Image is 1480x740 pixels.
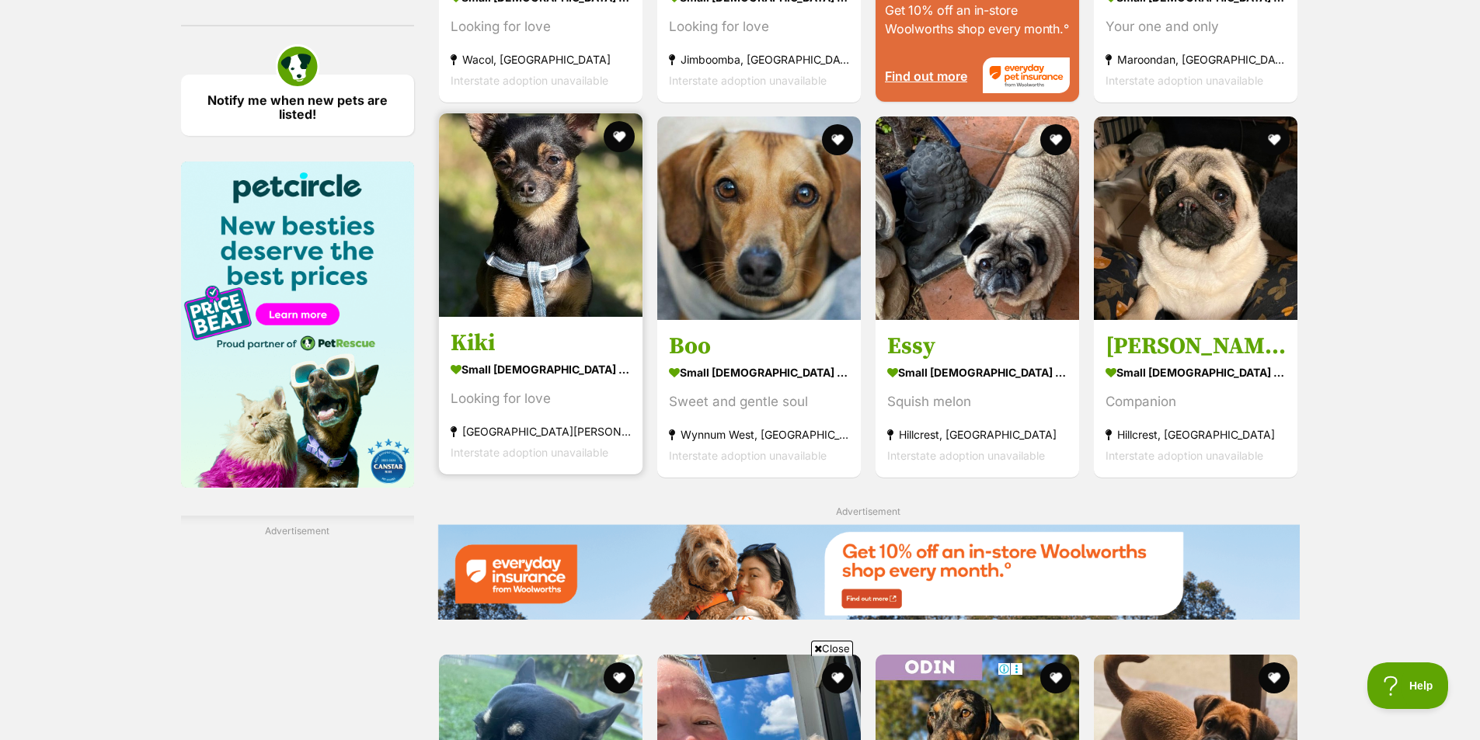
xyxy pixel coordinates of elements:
strong: Maroondan, [GEOGRAPHIC_DATA] [1106,48,1286,69]
span: Interstate adoption unavailable [1106,449,1263,462]
button: favourite [604,121,635,152]
h3: Essy [887,332,1067,361]
span: Close [811,641,853,656]
a: [PERSON_NAME] small [DEMOGRAPHIC_DATA] Dog Companion Hillcrest, [GEOGRAPHIC_DATA] Interstate adop... [1094,320,1297,478]
strong: Hillcrest, [GEOGRAPHIC_DATA] [1106,424,1286,445]
a: Boo small [DEMOGRAPHIC_DATA] Dog Sweet and gentle soul Wynnum West, [GEOGRAPHIC_DATA] Interstate ... [657,320,861,478]
strong: Jimboomba, [GEOGRAPHIC_DATA] [669,48,849,69]
button: favourite [1040,662,1071,693]
span: Interstate adoption unavailable [669,449,827,462]
button: favourite [822,124,853,155]
strong: small [DEMOGRAPHIC_DATA] Dog [887,361,1067,384]
div: Looking for love [451,388,631,409]
span: Interstate adoption unavailable [669,73,827,86]
span: Advertisement [836,505,900,517]
a: Kiki small [DEMOGRAPHIC_DATA] Dog Looking for love [GEOGRAPHIC_DATA][PERSON_NAME], [GEOGRAPHIC_DA... [439,317,642,474]
img: Everyday Insurance promotional banner [437,524,1300,620]
div: Squish melon [887,391,1067,412]
img: Pet Circle promo banner [181,162,414,488]
img: Kiki - Chihuahua Dog [439,113,642,317]
span: Interstate adoption unavailable [887,449,1045,462]
strong: Wacol, [GEOGRAPHIC_DATA] [451,48,631,69]
img: Boo - Dachshund (Miniature Smooth Haired) Dog [657,116,861,320]
button: favourite [1040,124,1071,155]
a: Everyday Insurance promotional banner [437,524,1300,623]
div: Looking for love [451,16,631,36]
h3: Kiki [451,328,631,358]
strong: small [DEMOGRAPHIC_DATA] Dog [669,361,849,384]
img: Essy - Pug Dog [876,116,1079,320]
button: favourite [1259,662,1290,693]
h3: Boo [669,332,849,361]
strong: small [DEMOGRAPHIC_DATA] Dog [1106,361,1286,384]
strong: small [DEMOGRAPHIC_DATA] Dog [451,358,631,380]
h3: [PERSON_NAME] [1106,332,1286,361]
div: Looking for love [669,16,849,36]
a: Essy small [DEMOGRAPHIC_DATA] Dog Squish melon Hillcrest, [GEOGRAPHIC_DATA] Interstate adoption u... [876,320,1079,478]
iframe: Advertisement [458,662,1023,732]
span: Interstate adoption unavailable [451,446,608,459]
span: Interstate adoption unavailable [451,73,608,86]
iframe: Help Scout Beacon - Open [1367,662,1449,709]
div: Sweet and gentle soul [669,391,849,412]
strong: [GEOGRAPHIC_DATA][PERSON_NAME], [GEOGRAPHIC_DATA] [451,421,631,442]
div: Companion [1106,391,1286,412]
span: Interstate adoption unavailable [1106,73,1263,86]
strong: Hillcrest, [GEOGRAPHIC_DATA] [887,424,1067,445]
img: Clarkeson - Pug Dog [1094,116,1297,320]
button: favourite [1259,124,1290,155]
strong: Wynnum West, [GEOGRAPHIC_DATA] [669,424,849,445]
div: Your one and only [1106,16,1286,36]
a: Notify me when new pets are listed! [181,75,414,136]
